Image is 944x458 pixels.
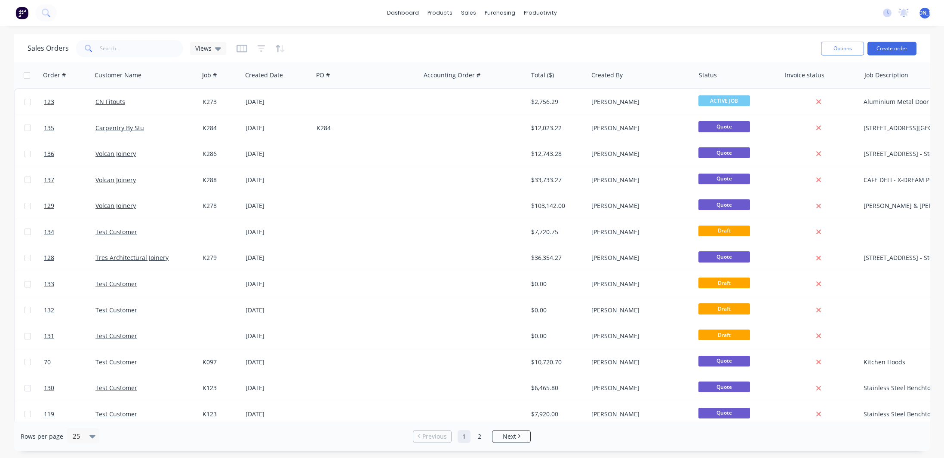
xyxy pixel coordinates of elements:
[246,306,310,314] div: [DATE]
[864,150,943,158] div: [STREET_ADDRESS] - Stainless Steel Cabinet Doors & Splash Back
[531,228,582,236] div: $7,720.75
[203,202,237,210] div: K278
[203,410,237,418] div: K123
[423,6,457,19] div: products
[864,98,943,106] div: Aluminium Metal Door & Panel Frames
[531,306,582,314] div: $0.00
[591,150,687,158] div: [PERSON_NAME]
[246,98,310,106] div: [DATE]
[698,408,750,418] span: Quote
[591,332,687,340] div: [PERSON_NAME]
[591,202,687,210] div: [PERSON_NAME]
[43,71,66,79] div: Order #
[15,6,28,19] img: Factory
[531,150,582,158] div: $12,743.28
[864,202,943,210] div: [PERSON_NAME] & [PERSON_NAME] - [STREET_ADDRESS] Armadale - S/S Joinery Metal Works
[246,384,310,392] div: [DATE]
[864,384,943,392] div: Stainless Steel Benchtop
[422,432,447,441] span: Previous
[44,228,54,236] span: 134
[44,358,51,366] span: 70
[44,401,95,427] a: 119
[44,167,95,193] a: 137
[864,410,943,418] div: Stainless Steel Benchtop
[698,174,750,184] span: Quote
[246,150,310,158] div: [DATE]
[44,115,95,141] a: 135
[531,384,582,392] div: $6,465.80
[531,253,582,262] div: $36,354.27
[246,332,310,340] div: [DATE]
[698,278,750,288] span: Draft
[424,71,480,79] div: Accounting Order #
[44,124,54,132] span: 135
[44,297,95,323] a: 132
[44,280,54,288] span: 133
[246,358,310,366] div: [DATE]
[95,410,137,418] a: Test Customer
[44,219,95,245] a: 134
[246,202,310,210] div: [DATE]
[95,332,137,340] a: Test Customer
[520,6,561,19] div: productivity
[44,89,95,115] a: 123
[203,384,237,392] div: K123
[457,6,480,19] div: sales
[531,280,582,288] div: $0.00
[531,332,582,340] div: $0.00
[531,71,554,79] div: Total ($)
[480,6,520,19] div: purchasing
[195,44,212,53] span: Views
[317,124,412,132] div: K284
[44,202,54,210] span: 129
[203,150,237,158] div: K286
[44,253,54,262] span: 128
[44,98,54,106] span: 123
[245,71,283,79] div: Created Date
[591,410,687,418] div: [PERSON_NAME]
[44,141,95,167] a: 136
[473,430,486,443] a: Page 2
[698,199,750,210] span: Quote
[44,306,54,314] span: 132
[864,253,943,262] div: [STREET_ADDRESS] - Steel Works
[698,226,750,236] span: Draft
[821,42,864,55] button: Options
[503,432,516,441] span: Next
[44,176,54,184] span: 137
[409,430,534,443] ul: Pagination
[95,228,137,236] a: Test Customer
[698,303,750,314] span: Draft
[203,253,237,262] div: K279
[531,98,582,106] div: $2,756.29
[591,176,687,184] div: [PERSON_NAME]
[531,358,582,366] div: $10,720.70
[246,410,310,418] div: [DATE]
[531,410,582,418] div: $7,920.00
[591,124,687,132] div: [PERSON_NAME]
[867,42,916,55] button: Create order
[95,358,137,366] a: Test Customer
[785,71,824,79] div: Invoice status
[864,176,943,184] div: CAFE DELI - X-DREAM PLAYGROUND [STREET_ADDRESS]
[95,253,169,262] a: Tres Architectural Joinery
[44,323,95,349] a: 131
[202,71,217,79] div: Job #
[531,176,582,184] div: $33,733.27
[246,124,310,132] div: [DATE]
[44,150,54,158] span: 136
[413,432,451,441] a: Previous page
[383,6,423,19] a: dashboard
[698,95,750,106] span: ACTIVE JOB
[44,384,54,392] span: 130
[203,124,237,132] div: K284
[698,251,750,262] span: Quote
[531,202,582,210] div: $103,142.00
[864,124,943,132] div: [STREET_ADDRESS][GEOGRAPHIC_DATA] North - Stainless Steel Joinery Items
[44,271,95,297] a: 133
[203,176,237,184] div: K288
[246,253,310,262] div: [DATE]
[28,44,69,52] h1: Sales Orders
[698,121,750,132] span: Quote
[591,71,623,79] div: Created By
